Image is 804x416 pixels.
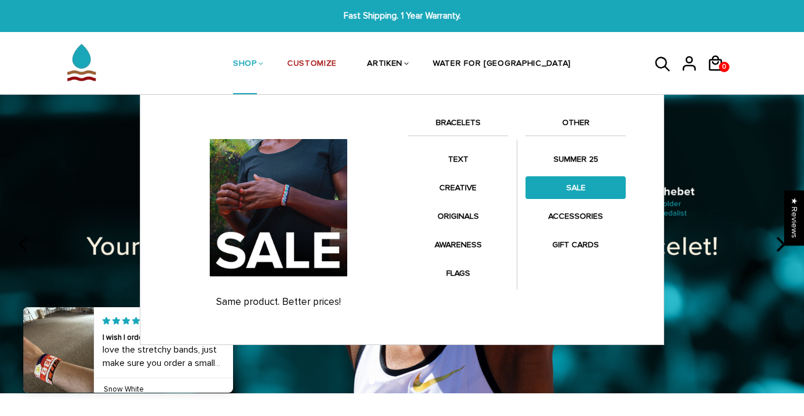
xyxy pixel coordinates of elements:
a: ARTIKEN [367,34,403,95]
a: SUMMER 25 [526,148,626,170]
a: 0 [707,76,733,77]
button: previous [12,232,37,257]
a: OTHER [526,116,626,136]
button: next [767,232,792,257]
span: 0 [720,59,729,75]
a: SALE [526,176,626,199]
a: TEXT [408,148,508,170]
a: AWARENESS [408,233,508,256]
a: BRACELETS [408,116,508,136]
a: SHOP [233,34,257,95]
a: ORIGINALS [408,205,508,227]
a: GIFT CARDS [526,233,626,256]
a: CUSTOMIZE [287,34,337,95]
span: Fast Shipping. 1 Year Warranty. [248,9,556,23]
a: ACCESSORIES [526,205,626,227]
div: Click to open Judge.me floating reviews tab [784,190,804,246]
p: Same product. Better prices! [161,296,396,308]
a: WATER FOR [GEOGRAPHIC_DATA] [433,34,571,95]
a: CREATIVE [408,176,508,199]
a: FLAGS [408,262,508,285]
